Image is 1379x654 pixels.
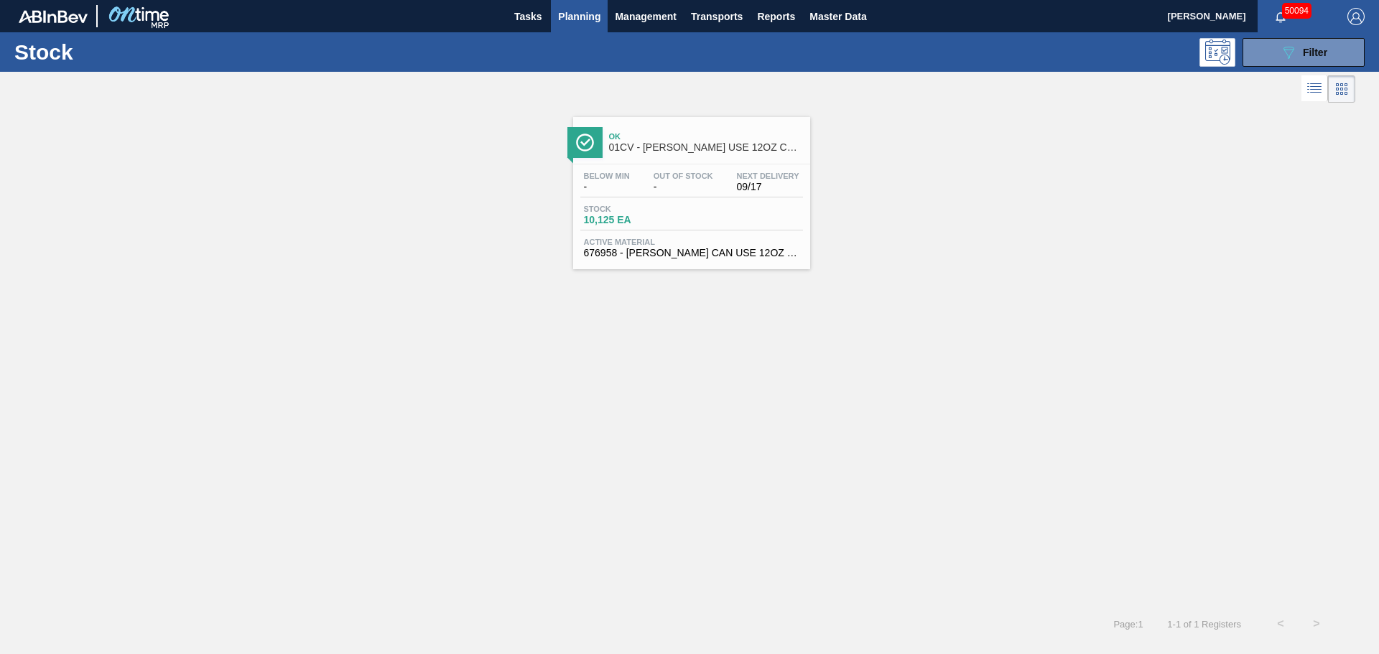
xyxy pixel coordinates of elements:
[14,44,229,60] h1: Stock
[558,8,600,25] span: Planning
[19,10,88,23] img: TNhmsLtSVTkK8tSr43FrP2fwEKptu5GPRR3wAAAABJRU5ErkJggg==
[1301,75,1328,103] div: List Vision
[584,248,799,258] span: 676958 - CARR CAN USE 12OZ CAN PK 12/12 SLEEK 022
[609,142,803,153] span: 01CV - CARR USE 12OZ CAN CAN PK 12/12 SLEEK SPOT UV
[654,172,713,180] span: Out Of Stock
[1258,6,1304,27] button: Notifications
[1165,619,1241,630] span: 1 - 1 of 1 Registers
[1328,75,1355,103] div: Card Vision
[584,182,630,192] span: -
[584,172,630,180] span: Below Min
[1199,38,1235,67] div: Programming: no user selected
[584,215,684,225] span: 10,125 EA
[757,8,795,25] span: Reports
[737,172,799,180] span: Next Delivery
[654,182,713,192] span: -
[576,134,594,151] img: Ícone
[1263,606,1299,642] button: <
[1299,606,1334,642] button: >
[1113,619,1143,630] span: Page : 1
[1303,47,1327,58] span: Filter
[737,182,799,192] span: 09/17
[1282,3,1311,19] span: 50094
[512,8,544,25] span: Tasks
[691,8,743,25] span: Transports
[1243,38,1365,67] button: Filter
[562,106,817,269] a: ÍconeOk01CV - [PERSON_NAME] USE 12OZ CAN CAN PK 12/12 SLEEK SPOT UVBelow Min-Out Of Stock-Next De...
[809,8,866,25] span: Master Data
[584,238,799,246] span: Active Material
[584,205,684,213] span: Stock
[615,8,677,25] span: Management
[609,132,803,141] span: Ok
[1347,8,1365,25] img: Logout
